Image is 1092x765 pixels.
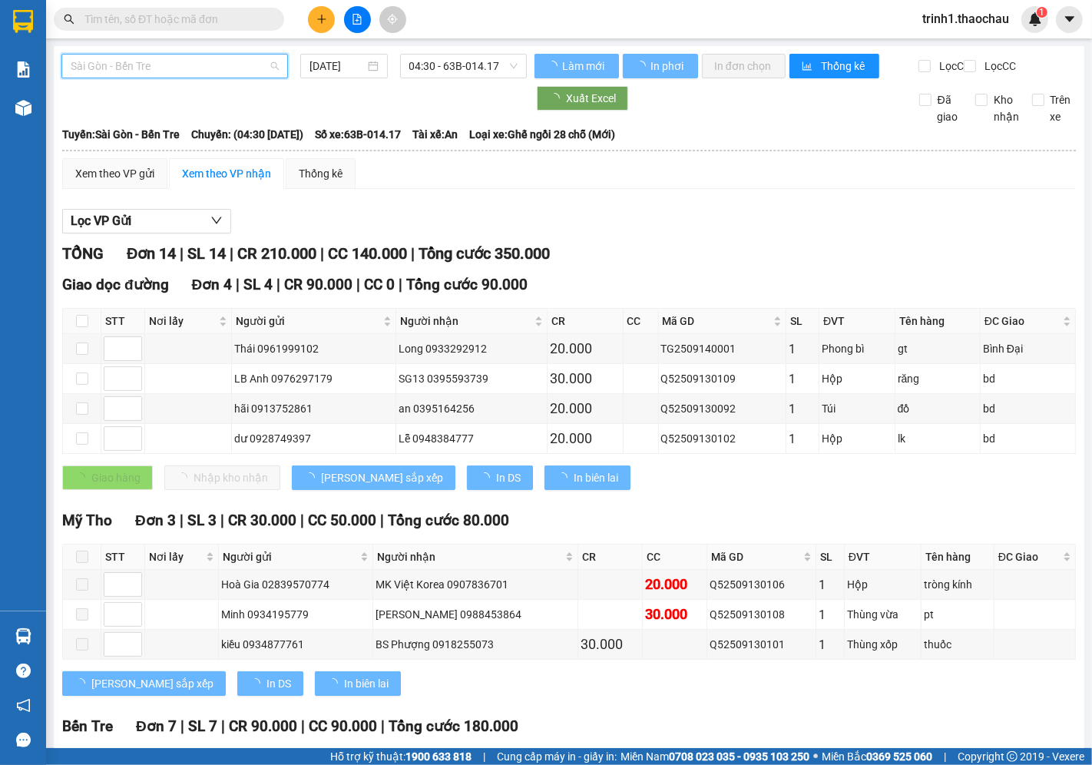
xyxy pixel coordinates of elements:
span: loading [250,678,266,689]
div: TG2509140001 [661,340,784,357]
span: TỔNG [62,244,104,263]
span: | [380,512,384,529]
div: bd [983,430,1073,447]
div: Phong bì [822,340,892,357]
button: Lọc VP Gửi [62,209,231,233]
span: Trí [6,34,21,48]
span: SL 3 [187,512,217,529]
span: Đơn 4 [192,276,233,293]
span: SL 7 [188,717,217,735]
span: Đã giao [932,91,965,125]
span: 0944182575 [119,51,188,65]
span: Miền Bắc [822,748,932,765]
th: CC [643,545,707,570]
span: CR 30.000 [228,512,296,529]
span: Giao dọc đường [62,276,169,293]
button: [PERSON_NAME] sắp xếp [292,465,455,490]
span: loading [549,93,566,104]
span: | [301,717,305,735]
button: In phơi [623,54,698,78]
span: Người nhận [377,548,562,565]
div: 1 [789,339,816,359]
div: đồ [898,400,978,417]
div: 1 [819,575,842,594]
span: Số xe: 63B-014.17 [315,126,401,143]
span: Thống kê [821,58,867,75]
button: bar-chartThống kê [789,54,879,78]
span: Bến Tre [62,717,113,735]
strong: 1900 633 818 [405,750,472,763]
span: ĐC Giao [984,313,1060,330]
span: loading [479,472,496,483]
button: Nhập kho nhận [164,465,280,490]
div: LB Anh 0976297179 [234,370,393,387]
div: BS Phượng 0918255073 [376,636,575,653]
span: 0984395844 [6,51,75,65]
span: SL 4 [243,276,273,293]
th: Tên hàng [895,309,981,334]
th: SL [786,309,819,334]
span: down [210,214,223,227]
span: | [236,276,240,293]
div: thuốc [924,636,991,653]
div: Lễ 0948384777 [399,430,544,447]
span: | [356,276,360,293]
span: Cung cấp máy in - giấy in: [497,748,617,765]
span: | [180,717,184,735]
span: loading [74,678,91,689]
div: gt [898,340,978,357]
span: Lọc VP Gửi [71,211,131,230]
td: CC: [117,78,229,98]
span: CR 210.000 [237,244,316,263]
span: Mỹ Tho [62,512,112,529]
span: trinh1.thaochau [910,9,1021,28]
span: | [300,512,304,529]
span: Tổng cước 350.000 [419,244,550,263]
div: SG13 0395593739 [399,370,544,387]
span: | [411,244,415,263]
span: Lọc CC [978,58,1018,75]
div: Hộp [847,576,918,593]
div: 1 [819,605,842,624]
span: Tổng cước 180.000 [389,717,518,735]
span: Đơn 7 [136,717,177,735]
span: Đơn 3 [135,512,176,529]
button: In biên lai [315,671,401,696]
span: Mỹ Tho [151,17,193,31]
span: question-circle [16,664,31,678]
span: Người nhận [400,313,531,330]
div: Hộp [822,370,892,387]
span: | [483,748,485,765]
div: 1 [789,429,816,449]
span: Loại xe: Ghế ngồi 28 chỗ (Mới) [469,126,615,143]
span: CR 90.000 [284,276,352,293]
span: | [320,244,324,263]
div: 30.000 [645,604,704,625]
div: Thống kê [299,165,342,182]
span: 1 [1039,7,1044,18]
div: [PERSON_NAME] 0988453864 [376,606,575,623]
p: Nhận: [119,17,228,31]
div: Q52509130106 [710,576,813,593]
div: răng [898,370,978,387]
th: Tên hàng [922,545,994,570]
span: Tổng cước 80.000 [388,512,509,529]
span: Đơn 14 [127,244,176,263]
span: search [64,14,74,25]
div: kiều 0934877761 [221,636,370,653]
span: Làm mới [562,58,607,75]
button: file-add [344,6,371,33]
span: | [180,244,184,263]
td: Q52509130106 [707,570,816,600]
span: Nơi lấy [149,313,216,330]
span: Lọc CR [933,58,973,75]
span: 20.000 [137,81,175,95]
td: TG2509140001 [659,334,787,364]
div: bd [983,370,1073,387]
span: | [180,512,184,529]
th: ĐVT [845,545,922,570]
button: [PERSON_NAME] sắp xếp [62,671,226,696]
span: loading [557,472,574,483]
span: Hỗ trợ kỹ thuật: [330,748,472,765]
span: file-add [352,14,362,25]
